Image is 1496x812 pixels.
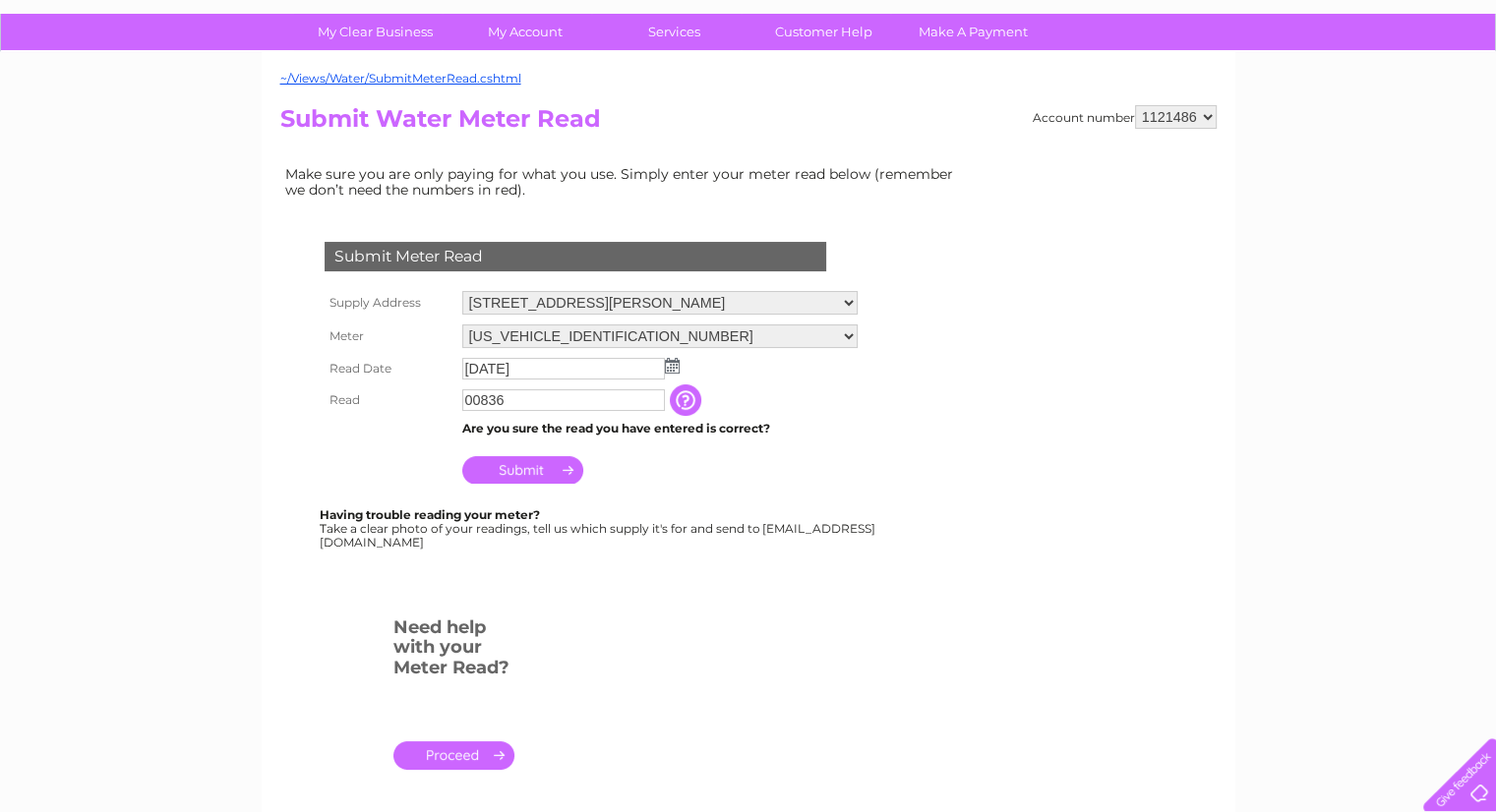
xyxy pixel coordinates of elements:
[670,384,705,416] input: Information
[393,613,514,688] h3: Need help with your Meter Read?
[665,358,680,374] img: ...
[393,741,514,770] a: .
[1431,84,1477,98] a: Log out
[284,11,1214,95] div: Clear Business is a trading name of Verastar Limited (registered in [GEOGRAPHIC_DATA] No. 3667643...
[280,71,521,86] a: ~/Views/Water/SubmitMeterRead.cshtml
[320,319,457,353] th: Meter
[892,14,1054,50] a: Make A Payment
[1199,84,1242,98] a: Energy
[1033,105,1217,129] div: Account number
[444,14,606,50] a: My Account
[325,242,826,271] div: Submit Meter Read
[1254,84,1313,98] a: Telecoms
[1125,10,1261,34] a: 0333 014 3131
[52,51,152,111] img: logo.png
[294,14,456,50] a: My Clear Business
[457,416,863,441] td: Are you sure the read you have entered is correct?
[1365,84,1413,98] a: Contact
[462,456,583,484] input: Submit
[320,507,540,522] b: Having trouble reading your meter?
[1325,84,1353,98] a: Blog
[280,161,969,203] td: Make sure you are only paying for what you use. Simply enter your meter read below (remember we d...
[320,286,457,319] th: Supply Address
[320,508,878,549] div: Take a clear photo of your readings, tell us which supply it's for and send to [EMAIL_ADDRESS][DO...
[320,353,457,384] th: Read Date
[593,14,755,50] a: Services
[280,105,1217,143] h2: Submit Water Meter Read
[743,14,905,50] a: Customer Help
[1150,84,1187,98] a: Water
[320,384,457,416] th: Read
